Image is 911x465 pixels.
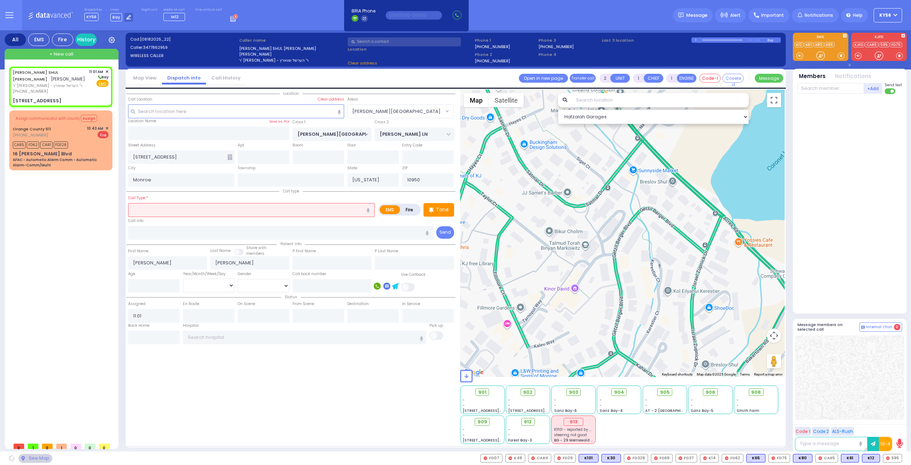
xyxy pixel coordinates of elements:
[195,8,222,12] label: Fire units on call
[402,301,420,307] label: In Service
[464,93,489,107] button: Show street map
[463,432,465,438] span: -
[130,53,237,59] label: WIRELESS CALLER
[99,444,110,449] span: 0
[28,444,38,449] span: 1
[128,74,162,81] a: Map View
[737,397,739,403] span: -
[277,241,305,247] span: Patient info
[347,143,356,148] label: Floor
[691,397,693,403] span: -
[703,456,707,460] img: red-radio-icon.svg
[478,389,486,396] span: 901
[691,408,713,413] span: Sanz Bay-5
[348,46,472,52] label: Location
[70,444,81,449] span: 0
[645,397,647,403] span: -
[531,456,535,460] img: red-radio-icon.svg
[140,36,170,42] span: [08182025_22]
[579,454,599,463] div: K101
[528,454,551,463] div: CAR4
[375,119,389,125] label: Cross 2
[767,93,781,107] button: Toggle fullscreen view
[601,454,621,463] div: K30
[463,397,465,403] span: -
[56,444,67,449] span: 1
[812,427,830,436] button: Code 2
[84,13,99,21] span: KY56
[293,119,305,125] label: Cross 1
[600,397,602,403] span: -
[128,301,146,307] label: Assigned
[627,456,631,460] img: red-radio-icon.svg
[227,154,232,160] span: Other building occupants
[463,427,465,432] span: -
[804,42,813,47] a: K61
[797,83,864,94] input: Search member
[13,126,51,132] a: Orange County 911
[879,437,892,451] button: 10-4
[519,74,568,83] a: Open in new page
[862,454,880,463] div: BLS
[508,403,510,408] span: -
[206,74,246,81] a: Call History
[570,74,596,83] button: Transfer call
[42,444,53,449] span: 0
[430,323,443,329] label: Pick up
[269,119,289,124] label: Save as POI
[890,42,902,47] a: FD75
[886,456,890,460] img: red-radio-icon.svg
[13,132,48,138] span: [PHONE_NUMBER]
[853,42,864,47] a: KJFD
[601,454,621,463] div: BLS
[347,165,357,171] label: State
[13,150,72,157] div: 16 [PERSON_NAME] Blvd
[348,105,444,118] span: SMITH GARDENS
[538,52,600,58] span: Phone 4
[523,389,532,396] span: 902
[569,389,578,396] span: 903
[805,12,833,19] span: Notifications
[755,74,783,83] button: Message
[645,408,698,413] span: AT - 2 [GEOGRAPHIC_DATA]
[281,294,301,300] span: Status
[280,91,302,96] span: Location
[554,454,576,463] div: FD29
[347,301,369,307] label: Destination
[463,403,465,408] span: -
[5,33,26,46] div: All
[162,74,206,81] a: Dispatch info
[489,93,524,107] button: Show satellite imagery
[874,8,902,22] button: KY56
[508,408,575,413] span: [STREET_ADDRESS][PERSON_NAME]
[13,88,48,94] span: [PHONE_NUMBER]
[554,427,597,432] span: KY101 - reported by KY72
[246,245,267,250] small: Share with
[835,72,871,81] button: Notifications
[347,104,454,118] span: SMITH GARDENS
[171,14,179,20] span: M12
[879,12,891,19] span: KY56
[679,456,682,460] img: red-radio-icon.svg
[722,74,744,83] button: Covered
[130,45,237,51] label: Caller:
[13,83,86,89] span: ר' [PERSON_NAME] - ר' הערשל שווארץ
[557,456,561,460] img: red-radio-icon.svg
[730,12,741,19] span: Alert
[554,403,556,408] span: -
[508,438,532,443] span: Forest Bay-3
[463,438,530,443] span: [STREET_ADDRESS][PERSON_NAME]
[19,454,52,463] div: See map
[183,301,199,307] label: En Route
[554,397,556,403] span: -
[554,408,577,413] span: Sanz Bay-6
[128,118,156,124] label: Location Name
[84,8,102,12] label: Dispatcher
[239,46,346,52] label: [PERSON_NAME] SHUL [PERSON_NAME]
[831,427,854,436] button: ALS-Rush
[475,52,536,58] span: Phone 2
[795,427,811,436] button: Code 1
[861,326,865,329] img: comment-alt.png
[602,37,691,43] label: Last 3 location
[480,454,502,463] div: FD07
